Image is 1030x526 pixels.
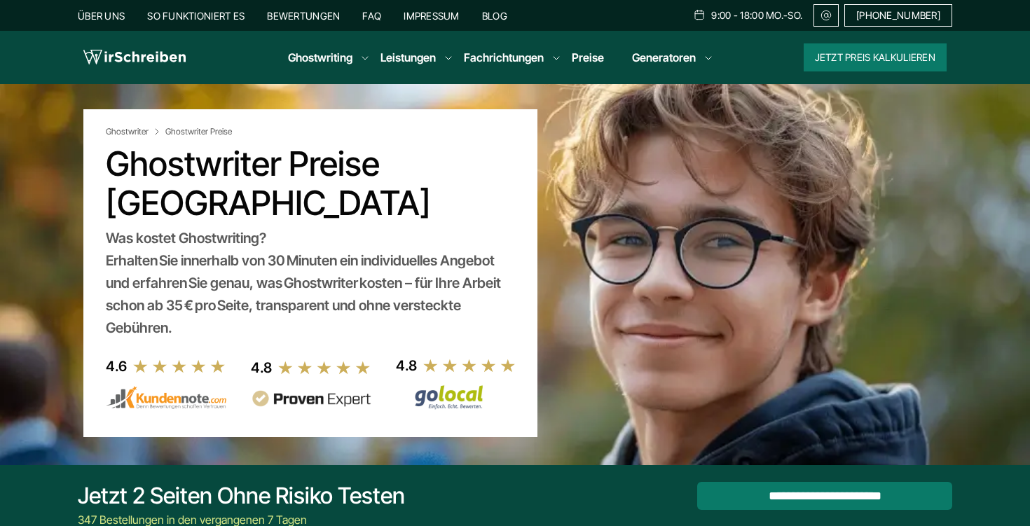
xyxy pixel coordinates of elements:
[380,49,436,66] a: Leistungen
[251,390,371,408] img: provenexpert reviews
[396,354,417,377] div: 4.8
[106,386,226,410] img: kundennote
[572,50,604,64] a: Preise
[820,10,832,21] img: Email
[277,360,371,375] img: stars
[693,9,706,20] img: Schedule
[78,482,405,510] div: Jetzt 2 Seiten ohne Risiko testen
[464,49,544,66] a: Fachrichtungen
[267,10,340,22] a: Bewertungen
[83,47,186,68] img: logo wirschreiben
[856,10,940,21] span: [PHONE_NUMBER]
[106,227,515,339] div: Was kostet Ghostwriting? Erhalten Sie innerhalb von 30 Minuten ein individuelles Angebot und erfa...
[132,359,226,374] img: stars
[106,355,127,378] div: 4.6
[147,10,245,22] a: So funktioniert es
[106,144,515,223] h1: Ghostwriter Preise [GEOGRAPHIC_DATA]
[404,10,460,22] a: Impressum
[106,126,163,137] a: Ghostwriter
[482,10,507,22] a: Blog
[844,4,952,27] a: [PHONE_NUMBER]
[362,10,381,22] a: FAQ
[423,358,516,373] img: stars
[396,385,516,410] img: Wirschreiben Bewertungen
[804,43,947,71] button: Jetzt Preis kalkulieren
[711,10,802,21] span: 9:00 - 18:00 Mo.-So.
[78,10,125,22] a: Über uns
[165,126,232,137] span: Ghostwriter Preise
[251,357,272,379] div: 4.8
[632,49,696,66] a: Generatoren
[288,49,352,66] a: Ghostwriting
